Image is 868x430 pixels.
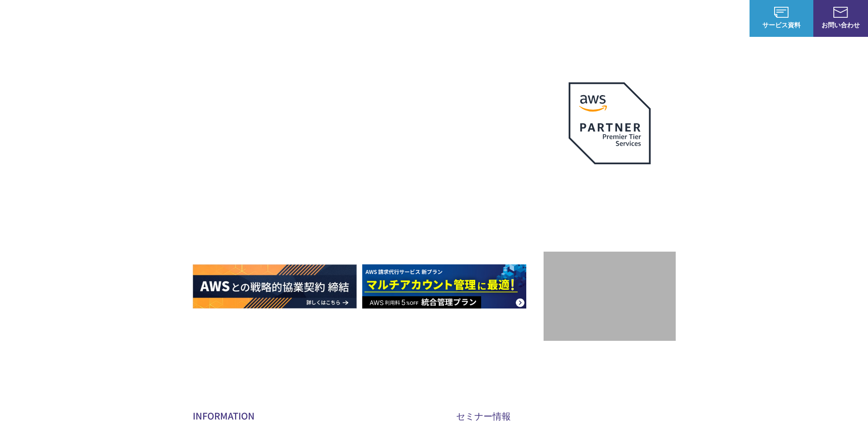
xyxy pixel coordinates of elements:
[193,101,544,141] p: AWSの導入からコスト削減、 構成・運用の最適化からデータ活用まで 規模や業種業態を問わない マネージドサービスで
[715,14,740,23] a: ログイン
[662,14,697,23] p: ナレッジ
[362,264,526,309] img: AWS請求代行サービス 統合管理プラン
[618,14,644,23] a: 導入事例
[474,14,509,23] p: サービス
[569,82,651,164] img: AWSプレミアティアサービスパートナー
[750,20,813,30] span: サービス資料
[813,20,868,30] span: お問い合わせ
[193,264,357,309] img: AWSとの戦略的協業契約 締結
[434,14,456,23] p: 強み
[105,9,171,28] span: NHN テコラス AWS総合支援サービス
[193,150,544,237] h1: AWS ジャーニーの 成功を実現
[562,265,657,332] img: 契約件数
[558,175,662,210] p: 最上位プレミアティア サービスパートナー
[456,409,698,422] h2: セミナー情報
[774,7,789,18] img: AWS総合支援サービス C-Chorus サービス資料
[527,14,600,23] p: 業種別ソリューション
[833,7,848,18] img: お問い合わせ
[193,409,434,422] h2: INFORMATION
[14,7,171,29] a: AWS総合支援サービス C-Chorus NHN テコラスAWS総合支援サービス
[599,175,620,188] em: AWS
